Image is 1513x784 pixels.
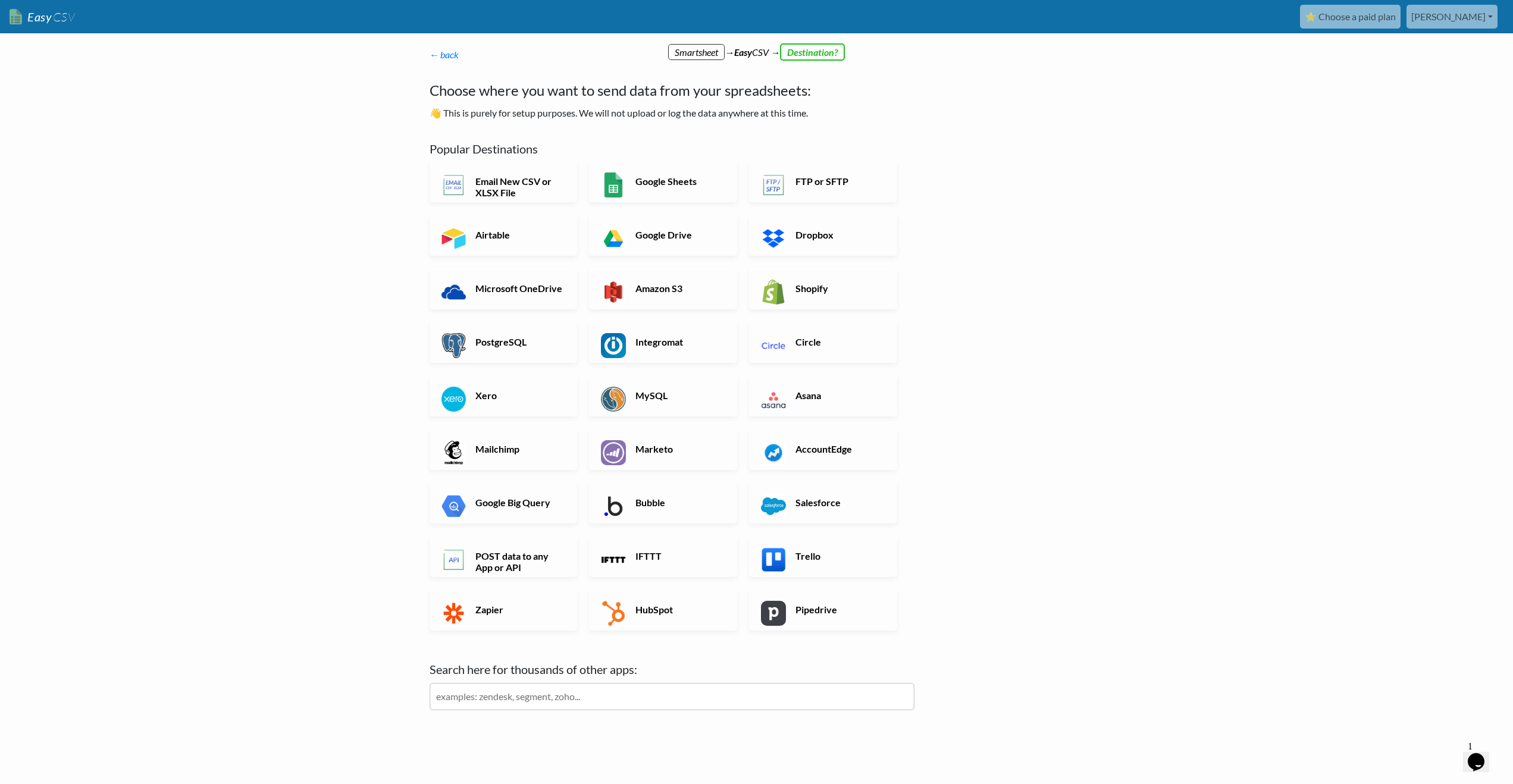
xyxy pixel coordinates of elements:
h6: Google Drive [632,229,726,240]
h6: POST data to any App or API [472,550,566,573]
div: → CSV → [418,33,1096,59]
a: Integromat [589,321,737,363]
img: Marketo App & API [601,440,626,465]
img: Google Drive App & API [601,226,626,251]
h6: Amazon S3 [632,283,726,294]
img: Dropbox App & API [761,226,786,251]
a: Google Drive [589,214,737,256]
a: Airtable [430,214,578,256]
a: AccountEdge [749,428,897,470]
img: HubSpot App & API [601,601,626,626]
h6: AccountEdge [792,443,886,454]
h6: Circle [792,336,886,347]
a: Google Sheets [589,161,737,202]
img: Pipedrive App & API [761,601,786,626]
img: Shopify App & API [761,280,786,305]
h6: FTP or SFTP [792,175,886,187]
h5: Popular Destinations [430,142,914,156]
a: IFTTT [589,535,737,577]
a: Marketo [589,428,737,470]
h6: Zapier [472,604,566,615]
h6: Shopify [792,283,886,294]
h6: Bubble [632,497,726,508]
img: Mailchimp App & API [441,440,466,465]
a: ⭐ Choose a paid plan [1300,5,1401,29]
a: Mailchimp [430,428,578,470]
img: Xero App & API [441,387,466,412]
h6: Integromat [632,336,726,347]
h6: Trello [792,550,886,562]
img: FTP or SFTP App & API [761,173,786,197]
img: MySQL App & API [601,387,626,412]
a: EasyCSV [10,5,75,29]
a: FTP or SFTP [749,161,897,202]
img: Microsoft OneDrive App & API [441,280,466,305]
iframe: chat widget [1463,736,1501,772]
h6: Google Sheets [632,175,726,187]
h6: Mailchimp [472,443,566,454]
a: [PERSON_NAME] [1407,5,1498,29]
img: Zapier App & API [441,601,466,626]
p: 👋 This is purely for setup purposes. We will not upload or log the data anywhere at this time. [430,106,914,120]
a: Google Big Query [430,482,578,523]
h6: Xero [472,390,566,401]
a: ← back [430,49,459,60]
h6: Salesforce [792,497,886,508]
h6: Email New CSV or XLSX File [472,175,566,198]
h6: Airtable [472,229,566,240]
a: Shopify [749,268,897,309]
h6: Google Big Query [472,497,566,508]
a: Pipedrive [749,589,897,631]
h6: Pipedrive [792,604,886,615]
h6: HubSpot [632,604,726,615]
img: Amazon S3 App & API [601,280,626,305]
input: examples: zendesk, segment, zoho... [430,683,914,710]
a: PostgreSQL [430,321,578,363]
span: CSV [52,10,75,24]
img: Trello App & API [761,547,786,572]
img: Integromat App & API [601,333,626,358]
a: Bubble [589,482,737,523]
h6: MySQL [632,390,726,401]
img: Google Sheets App & API [601,173,626,197]
img: Email New CSV or XLSX File App & API [441,173,466,197]
h6: Dropbox [792,229,886,240]
h6: PostgreSQL [472,336,566,347]
a: Xero [430,375,578,416]
a: Trello [749,535,897,577]
img: POST data to any App or API App & API [441,547,466,572]
a: Email New CSV or XLSX File [430,161,578,202]
img: Salesforce App & API [761,494,786,519]
a: MySQL [589,375,737,416]
a: Salesforce [749,482,897,523]
img: Airtable App & API [441,226,466,251]
img: Bubble App & API [601,494,626,519]
img: PostgreSQL App & API [441,333,466,358]
h6: Microsoft OneDrive [472,283,566,294]
a: HubSpot [589,589,737,631]
img: Google Big Query App & API [441,494,466,519]
h4: Choose where you want to send data from your spreadsheets: [430,80,914,101]
img: Circle App & API [761,333,786,358]
a: POST data to any App or API [430,535,578,577]
h6: IFTTT [632,550,726,562]
a: Zapier [430,589,578,631]
h6: Marketo [632,443,726,454]
a: Amazon S3 [589,268,737,309]
a: Circle [749,321,897,363]
a: Asana [749,375,897,416]
img: Asana App & API [761,387,786,412]
label: Search here for thousands of other apps: [430,660,914,678]
h6: Asana [792,390,886,401]
img: IFTTT App & API [601,547,626,572]
a: Dropbox [749,214,897,256]
a: Microsoft OneDrive [430,268,578,309]
img: AccountEdge App & API [761,440,786,465]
